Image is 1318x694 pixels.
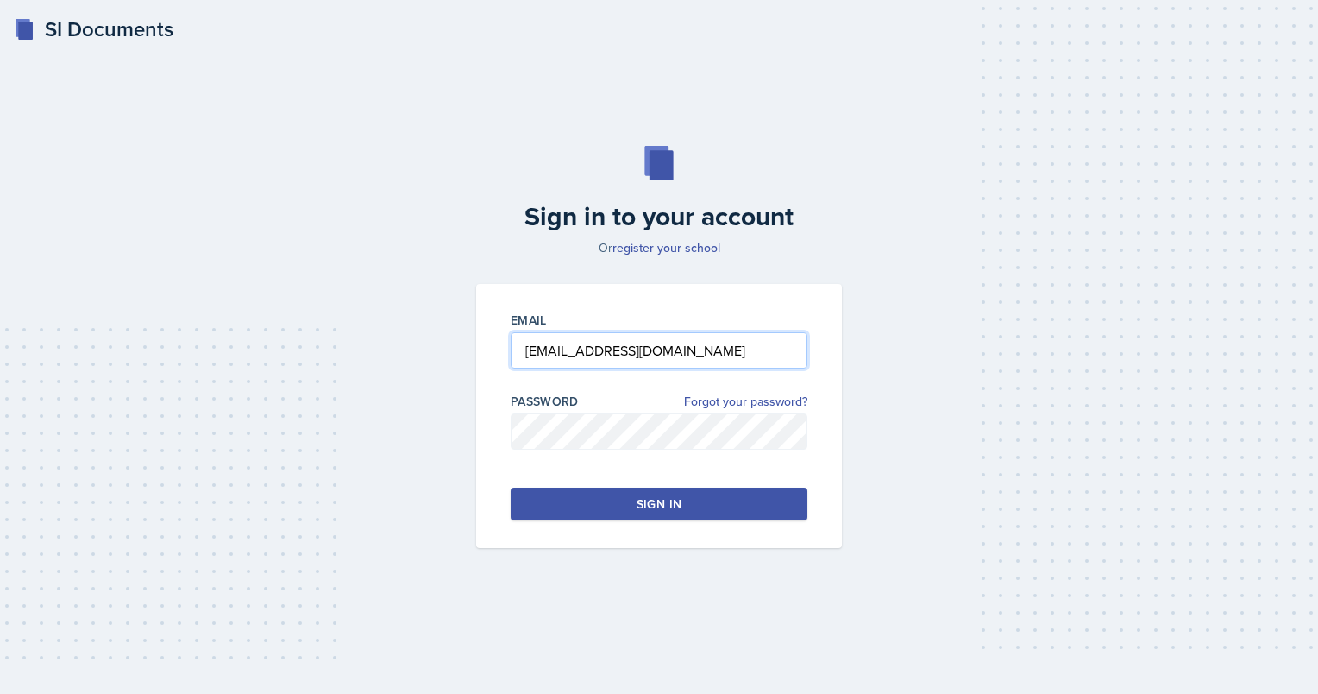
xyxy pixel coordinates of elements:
[511,312,547,329] label: Email
[466,201,852,232] h2: Sign in to your account
[14,14,173,45] a: SI Documents
[511,332,807,369] input: Email
[466,239,852,256] p: Or
[511,393,579,410] label: Password
[684,393,807,411] a: Forgot your password?
[637,495,681,513] div: Sign in
[612,239,720,256] a: register your school
[511,488,807,520] button: Sign in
